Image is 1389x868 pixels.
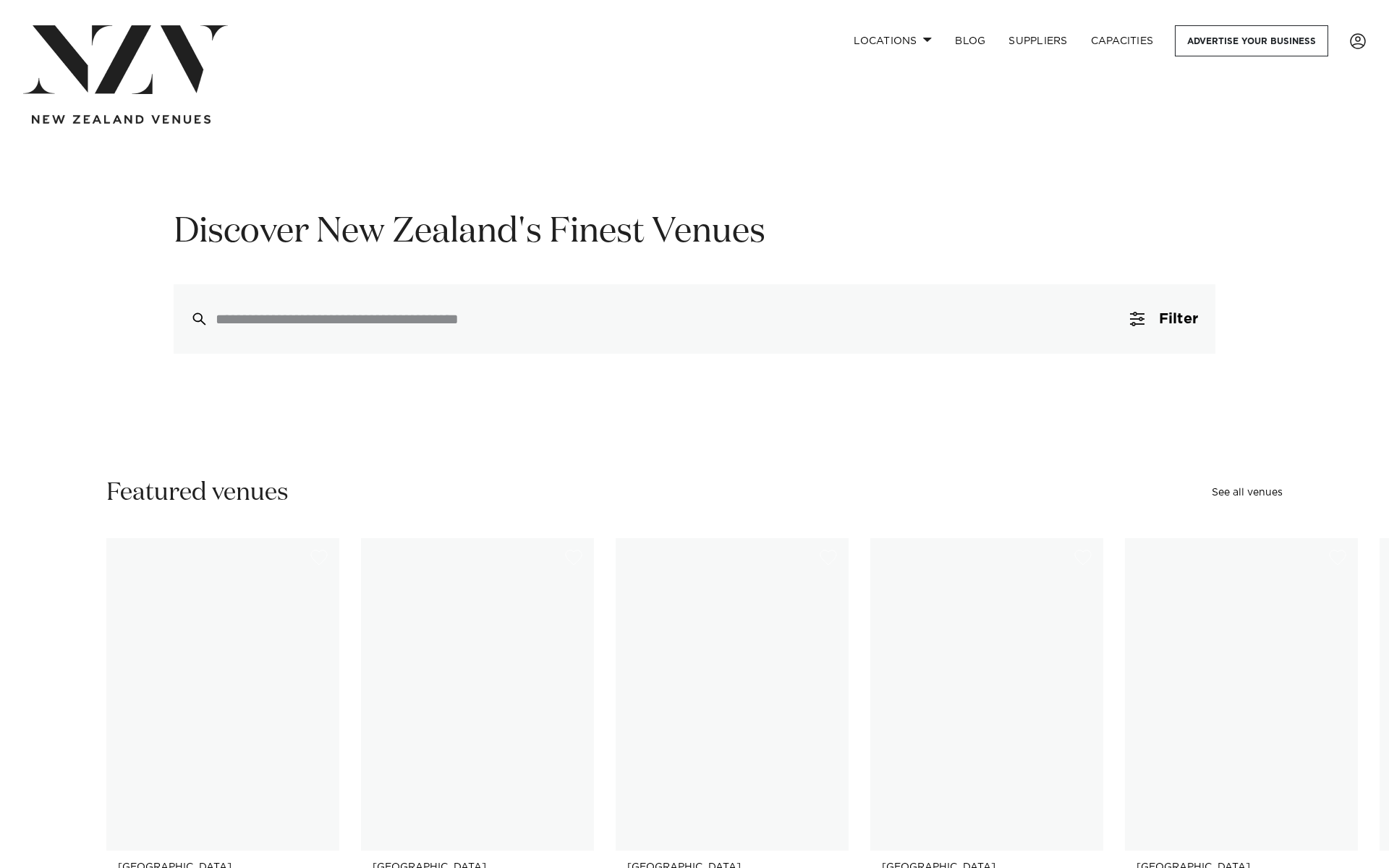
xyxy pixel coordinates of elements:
[1212,488,1283,498] a: See all venues
[23,25,228,94] img: nzv-logo.png
[106,477,289,509] h2: Featured venues
[842,25,943,56] a: Locations
[1079,25,1165,56] a: Capacities
[174,210,1215,255] h1: Discover New Zealand's Finest Venues
[943,25,997,56] a: BLOG
[1113,284,1215,354] button: Filter
[1175,25,1328,56] a: Advertise your business
[1159,312,1198,326] span: Filter
[32,115,211,124] img: new-zealand-venues-text.png
[997,25,1079,56] a: SUPPLIERS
